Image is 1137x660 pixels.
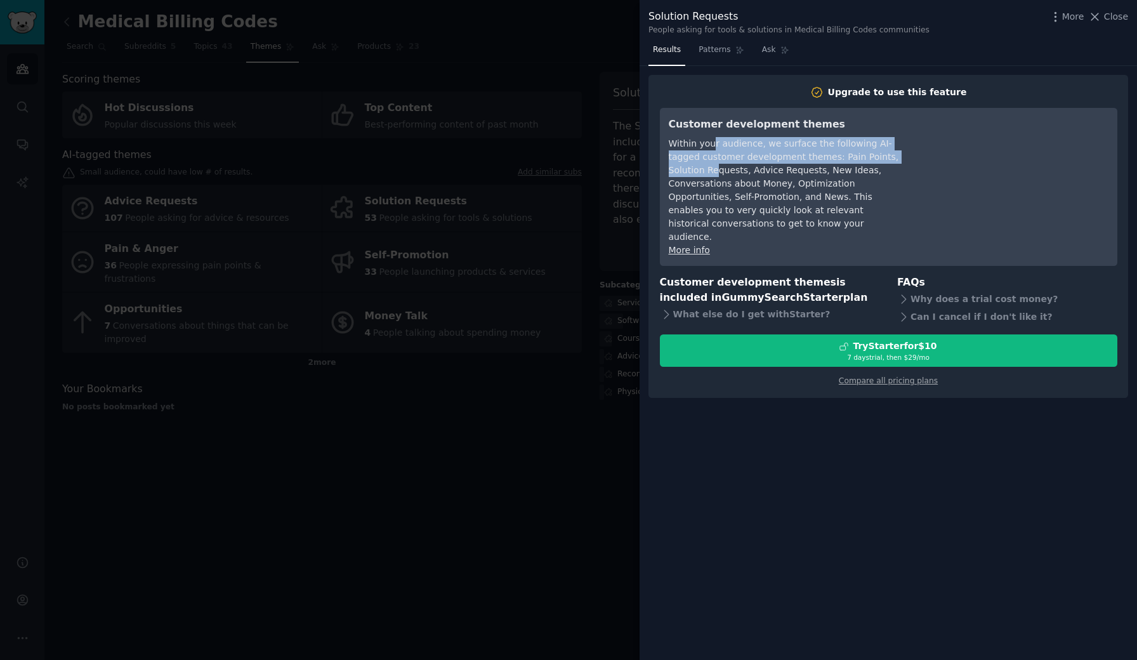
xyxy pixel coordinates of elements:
[648,40,685,66] a: Results
[897,290,1117,308] div: Why does a trial cost money?
[762,44,776,56] span: Ask
[1088,10,1128,23] button: Close
[918,117,1108,212] iframe: YouTube video player
[648,9,930,25] div: Solution Requests
[897,308,1117,326] div: Can I cancel if I don't like it?
[669,137,900,244] div: Within your audience, we surface the following AI-tagged customer development themes: Pain Points...
[758,40,794,66] a: Ask
[660,275,880,306] h3: Customer development themes is included in plan
[828,86,967,99] div: Upgrade to use this feature
[839,376,938,385] a: Compare all pricing plans
[853,340,937,353] div: Try Starter for $10
[661,353,1117,362] div: 7 days trial, then $ 29 /mo
[1062,10,1084,23] span: More
[660,306,880,324] div: What else do I get with Starter ?
[897,275,1117,291] h3: FAQs
[1104,10,1128,23] span: Close
[653,44,681,56] span: Results
[699,44,730,56] span: Patterns
[669,245,710,255] a: More info
[694,40,748,66] a: Patterns
[660,334,1117,367] button: TryStarterfor$107 daystrial, then $29/mo
[648,25,930,36] div: People asking for tools & solutions in Medical Billing Codes communities
[669,117,900,133] h3: Customer development themes
[721,291,843,303] span: GummySearch Starter
[1049,10,1084,23] button: More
